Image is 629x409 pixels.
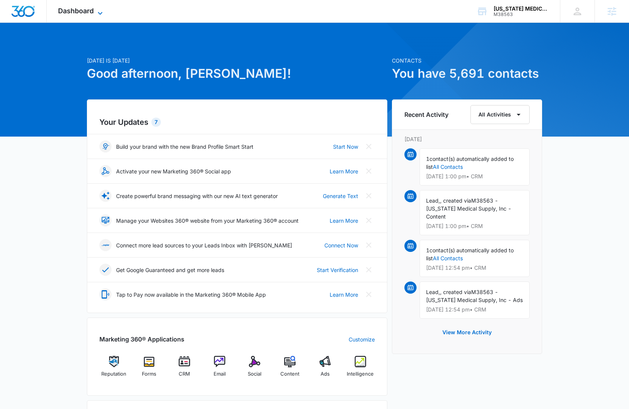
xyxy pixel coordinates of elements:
[330,217,358,225] a: Learn More
[404,110,448,119] h6: Recent Activity
[135,356,164,383] a: Forms
[116,266,224,274] p: Get Google Guaranteed and get more leads
[311,356,340,383] a: Ads
[280,370,299,378] span: Content
[346,356,375,383] a: Intelligence
[142,370,156,378] span: Forms
[426,307,523,312] p: [DATE] 12:54 pm • CRM
[426,223,523,229] p: [DATE] 1:00 pm • CRM
[426,265,523,271] p: [DATE] 12:54 pm • CRM
[363,190,375,202] button: Close
[494,12,549,17] div: account id
[170,356,199,383] a: CRM
[58,7,94,15] span: Dashboard
[426,156,429,162] span: 1
[426,289,440,295] span: Lead,
[205,356,234,383] a: Email
[99,335,184,344] h2: Marketing 360® Applications
[363,239,375,251] button: Close
[240,356,269,383] a: Social
[323,192,358,200] a: Generate Text
[116,241,292,249] p: Connect more lead sources to your Leads Inbox with [PERSON_NAME]
[347,370,374,378] span: Intelligence
[116,192,278,200] p: Create powerful brand messaging with our new AI text generator
[116,291,266,299] p: Tap to Pay now available in the Marketing 360® Mobile App
[87,64,387,83] h1: Good afternoon, [PERSON_NAME]!
[363,288,375,300] button: Close
[99,116,375,128] h2: Your Updates
[248,370,261,378] span: Social
[330,167,358,175] a: Learn More
[494,6,549,12] div: account name
[426,247,429,253] span: 1
[392,64,542,83] h1: You have 5,691 contacts
[179,370,190,378] span: CRM
[87,57,387,64] p: [DATE] is [DATE]
[363,214,375,227] button: Close
[101,370,126,378] span: Reputation
[99,356,129,383] a: Reputation
[426,174,523,179] p: [DATE] 1:00 pm • CRM
[363,165,375,177] button: Close
[116,167,231,175] p: Activate your new Marketing 360® Social app
[426,289,523,303] span: M38563 - [US_STATE] Medical Supply, Inc - Ads
[426,197,440,204] span: Lead,
[151,118,161,127] div: 7
[435,323,499,341] button: View More Activity
[440,289,471,295] span: , created via
[363,264,375,276] button: Close
[433,164,463,170] a: All Contacts
[321,370,330,378] span: Ads
[440,197,471,204] span: , created via
[433,255,463,261] a: All Contacts
[214,370,226,378] span: Email
[426,197,511,220] span: M38563 - [US_STATE] Medical Supply, Inc - Content
[330,291,358,299] a: Learn More
[317,266,358,274] a: Start Verification
[333,143,358,151] a: Start Now
[116,217,299,225] p: Manage your Websites 360® website from your Marketing 360® account
[404,135,530,143] p: [DATE]
[324,241,358,249] a: Connect Now
[426,156,514,170] span: contact(s) automatically added to list
[275,356,305,383] a: Content
[363,140,375,153] button: Close
[470,105,530,124] button: All Activities
[426,247,514,261] span: contact(s) automatically added to list
[116,143,253,151] p: Build your brand with the new Brand Profile Smart Start
[349,335,375,343] a: Customize
[392,57,542,64] p: Contacts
